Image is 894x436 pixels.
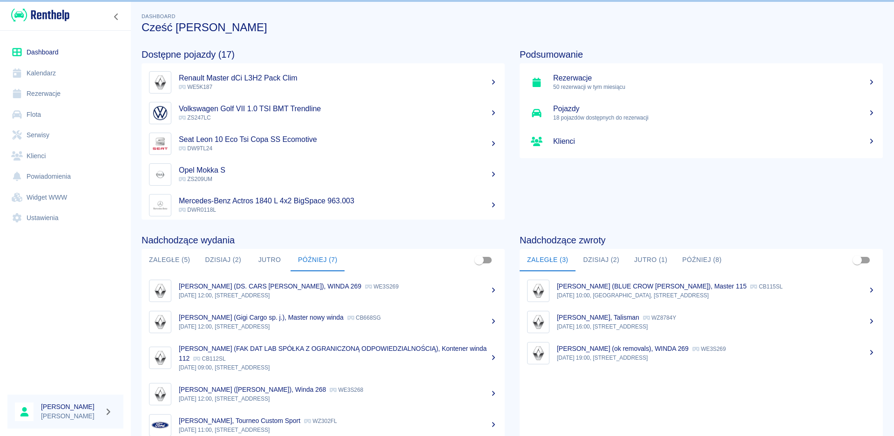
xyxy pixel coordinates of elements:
button: Jutro [249,249,291,271]
a: Klienci [7,146,123,167]
h5: Opel Mokka S [179,166,497,175]
a: Image[PERSON_NAME] ([PERSON_NAME]), Winda 268 WE3S268[DATE] 12:00, [STREET_ADDRESS] [142,378,505,409]
a: Powiadomienia [7,166,123,187]
h5: Pojazdy [553,104,875,114]
a: ImageOpel Mokka S ZS209UM [142,159,505,190]
span: Pokaż przypisane tylko do mnie [470,251,488,269]
img: Renthelp logo [11,7,69,23]
img: Image [151,313,169,331]
span: DW9TL24 [179,145,212,152]
p: [PERSON_NAME] (ok removals), WINDA 269 [557,345,689,352]
h4: Nadchodzące wydania [142,235,505,246]
img: Image [529,282,547,300]
h3: Cześć [PERSON_NAME] [142,21,883,34]
a: Dashboard [7,42,123,63]
p: [PERSON_NAME] ([PERSON_NAME]), Winda 268 [179,386,326,393]
span: Pokaż przypisane tylko do mnie [848,251,866,269]
h4: Dostępne pojazdy (17) [142,49,505,60]
p: 50 rezerwacji w tym miesiącu [553,83,875,91]
button: Zwiń nawigację [109,11,123,23]
button: Później (7) [291,249,345,271]
img: Image [151,104,169,122]
a: Renthelp logo [7,7,69,23]
button: Zaległe (5) [142,249,197,271]
p: WZ302FL [304,418,337,424]
a: Image[PERSON_NAME] (Gigi Cargo sp. j.), Master nowy winda CB668SG[DATE] 12:00, [STREET_ADDRESS] [142,306,505,337]
p: WE3S269 [365,283,399,290]
p: CB115SL [750,283,782,290]
p: [PERSON_NAME] (DS. CARS [PERSON_NAME]), WINDA 269 [179,282,361,290]
img: Image [151,74,169,91]
span: Dashboard [142,13,176,19]
a: ImageVolkswagen Golf VII 1.0 TSI BMT Trendline ZS247LC [142,98,505,128]
img: Image [529,344,547,362]
p: [PERSON_NAME], Talisman [557,314,639,321]
p: [PERSON_NAME] [41,411,101,421]
img: Image [151,166,169,183]
p: [DATE] 12:00, [STREET_ADDRESS] [179,322,497,331]
h5: Renault Master dCi L3H2 Pack Clim [179,74,497,83]
a: ImageRenault Master dCi L3H2 Pack Clim WE5K187 [142,67,505,98]
a: Image[PERSON_NAME] (FAK DAT LAB SPÓŁKA Z OGRANICZONĄ ODPOWIEDZIALNOŚCIĄ), Kontener winda 112 CB11... [142,337,505,378]
h5: Volkswagen Golf VII 1.0 TSI BMT Trendline [179,104,497,114]
h5: Mercedes-Benz Actros 1840 L 4x2 BigSpace 963.003 [179,196,497,206]
img: Image [151,385,169,403]
img: Image [151,135,169,153]
h5: Klienci [553,137,875,146]
p: [PERSON_NAME] (BLUE CROW [PERSON_NAME]), Master 115 [557,282,746,290]
p: [PERSON_NAME] (FAK DAT LAB SPÓŁKA Z OGRANICZONĄ ODPOWIEDZIALNOŚCIĄ), Kontener winda 112 [179,345,487,362]
button: Zaległe (3) [520,249,576,271]
img: Image [151,196,169,214]
img: Image [151,349,169,367]
a: Flota [7,104,123,125]
a: Rezerwacje [7,83,123,104]
img: Image [529,313,547,331]
a: Widget WWW [7,187,123,208]
p: CB668SG [347,315,381,321]
p: WZ8784Y [643,315,676,321]
a: Image[PERSON_NAME], Talisman WZ8784Y[DATE] 16:00, [STREET_ADDRESS] [520,306,883,337]
span: ZS247LC [179,114,211,121]
a: Image[PERSON_NAME] (DS. CARS [PERSON_NAME]), WINDA 269 WE3S269[DATE] 12:00, [STREET_ADDRESS] [142,275,505,306]
button: Dzisiaj (2) [576,249,627,271]
a: ImageMercedes-Benz Actros 1840 L 4x2 BigSpace 963.003 DWR0118L [142,190,505,221]
p: [DATE] 16:00, [STREET_ADDRESS] [557,322,875,331]
p: 18 pojazdów dostępnych do rezerwacji [553,114,875,122]
p: [DATE] 11:00, [STREET_ADDRESS] [179,426,497,434]
button: Później (8) [675,249,729,271]
span: WE5K187 [179,84,212,90]
a: Rezerwacje50 rezerwacji w tym miesiącu [520,67,883,98]
a: Serwisy [7,125,123,146]
a: Pojazdy18 pojazdów dostępnych do rezerwacji [520,98,883,128]
h4: Podsumowanie [520,49,883,60]
p: [DATE] 12:00, [STREET_ADDRESS] [179,395,497,403]
p: WE3S269 [692,346,726,352]
h6: [PERSON_NAME] [41,402,101,411]
img: Image [151,282,169,300]
p: [DATE] 10:00, [GEOGRAPHIC_DATA], [STREET_ADDRESS] [557,291,875,300]
h4: Nadchodzące zwroty [520,235,883,246]
p: [DATE] 12:00, [STREET_ADDRESS] [179,291,497,300]
p: WE3S268 [330,387,363,393]
img: Image [151,416,169,434]
a: ImageSeat Leon 10 Eco Tsi Copa SS Ecomotive DW9TL24 [142,128,505,159]
a: Kalendarz [7,63,123,84]
span: ZS209UM [179,176,212,182]
p: [DATE] 19:00, [STREET_ADDRESS] [557,354,875,362]
p: [DATE] 09:00, [STREET_ADDRESS] [179,363,497,372]
a: Ustawienia [7,208,123,228]
a: Image[PERSON_NAME] (ok removals), WINDA 269 WE3S269[DATE] 19:00, [STREET_ADDRESS] [520,337,883,369]
h5: Seat Leon 10 Eco Tsi Copa SS Ecomotive [179,135,497,144]
p: [PERSON_NAME], Tourneo Custom Sport [179,417,300,424]
p: CB112SL [193,356,225,362]
a: Klienci [520,128,883,154]
a: Image[PERSON_NAME] (BLUE CROW [PERSON_NAME]), Master 115 CB115SL[DATE] 10:00, [GEOGRAPHIC_DATA], ... [520,275,883,306]
h5: Rezerwacje [553,74,875,83]
span: DWR0118L [179,207,216,213]
button: Dzisiaj (2) [197,249,249,271]
p: [PERSON_NAME] (Gigi Cargo sp. j.), Master nowy winda [179,314,344,321]
button: Jutro (1) [627,249,675,271]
